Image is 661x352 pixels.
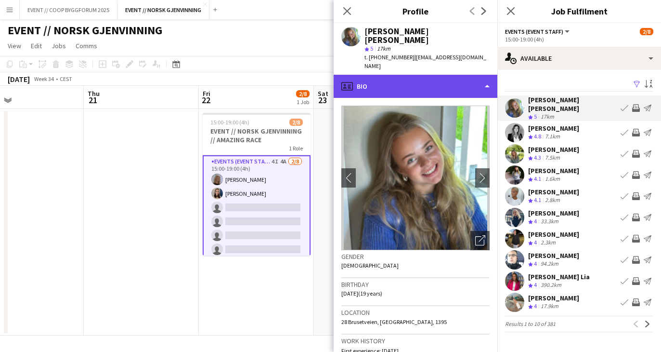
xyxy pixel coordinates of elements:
[539,113,556,121] div: 17km
[534,281,537,288] span: 4
[341,308,490,317] h3: Location
[505,36,653,43] div: 15:00-19:00 (4h)
[534,133,541,140] span: 4.8
[297,98,309,106] div: 1 Job
[543,133,562,141] div: 7.1km
[318,89,328,98] span: Sat
[341,290,382,297] span: [DATE] (19 years)
[364,54,415,61] span: t. [PHONE_NUMBER]
[289,145,303,152] span: 1 Role
[528,188,579,196] div: [PERSON_NAME]
[539,239,557,247] div: 2.3km
[341,252,490,261] h3: Gender
[543,154,562,162] div: 7.5km
[505,320,556,327] span: Results 1 to 10 of 381
[210,119,249,126] span: 15:00-19:00 (4h)
[203,155,311,288] app-card-role: Events (Event Staff)4I4A2/815:00-19:00 (4h)[PERSON_NAME][PERSON_NAME]
[60,75,72,82] div: CEST
[528,251,579,260] div: [PERSON_NAME]
[52,41,66,50] span: Jobs
[48,40,70,52] a: Jobs
[203,89,210,98] span: Fri
[20,0,117,19] button: EVENT // COOP BYGGFORUM 2025
[334,5,497,17] h3: Profile
[201,95,210,106] span: 22
[528,95,617,113] div: [PERSON_NAME] [PERSON_NAME]
[543,196,562,204] div: 2.8km
[534,154,541,161] span: 4.3
[86,95,100,106] span: 21
[341,337,490,345] h3: Work history
[289,119,303,126] span: 2/8
[528,230,579,239] div: [PERSON_NAME]
[203,127,311,144] h3: EVENT // NORSK GJENVINNING // AMAZING RACE
[534,260,537,267] span: 4
[497,47,661,70] div: Available
[640,28,653,35] span: 2/8
[534,113,537,120] span: 5
[334,75,497,98] div: Bio
[117,0,209,19] button: EVENT // NORSK GJENVINNING
[370,45,373,52] span: 5
[528,166,579,175] div: [PERSON_NAME]
[505,28,571,35] button: Events (Event Staff)
[341,318,447,325] span: 28 Brusetveien, [GEOGRAPHIC_DATA], 1395
[534,302,537,310] span: 4
[341,280,490,289] h3: Birthday
[31,41,42,50] span: Edit
[497,5,661,17] h3: Job Fulfilment
[32,75,56,82] span: Week 34
[505,28,563,35] span: Events (Event Staff)
[341,262,399,269] span: [DEMOGRAPHIC_DATA]
[534,239,537,246] span: 4
[8,23,162,38] h1: EVENT // NORSK GJENVINNING
[539,302,560,311] div: 17.9km
[539,260,560,268] div: 94.2km
[341,106,490,250] img: Crew avatar or photo
[539,217,560,226] div: 33.3km
[528,209,579,217] div: [PERSON_NAME]
[534,217,537,225] span: 4
[528,145,579,154] div: [PERSON_NAME]
[364,27,490,44] div: [PERSON_NAME] [PERSON_NAME]
[534,175,541,182] span: 4.1
[203,113,311,256] app-job-card: 15:00-19:00 (4h)2/8EVENT // NORSK GJENVINNING // AMAZING RACE1 RoleEvents (Event Staff)4I4A2/815:...
[72,40,101,52] a: Comms
[27,40,46,52] a: Edit
[528,294,579,302] div: [PERSON_NAME]
[470,231,490,250] div: Open photos pop-in
[534,196,541,203] span: 4.1
[528,124,579,133] div: [PERSON_NAME]
[8,41,21,50] span: View
[88,89,100,98] span: Thu
[543,175,562,183] div: 1.6km
[76,41,97,50] span: Comms
[296,90,310,97] span: 2/8
[8,74,30,84] div: [DATE]
[375,45,392,52] span: 17km
[4,40,25,52] a: View
[539,281,563,289] div: 390.2km
[316,95,328,106] span: 23
[528,272,590,281] div: [PERSON_NAME] Lia
[364,54,486,69] span: | [EMAIL_ADDRESS][DOMAIN_NAME]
